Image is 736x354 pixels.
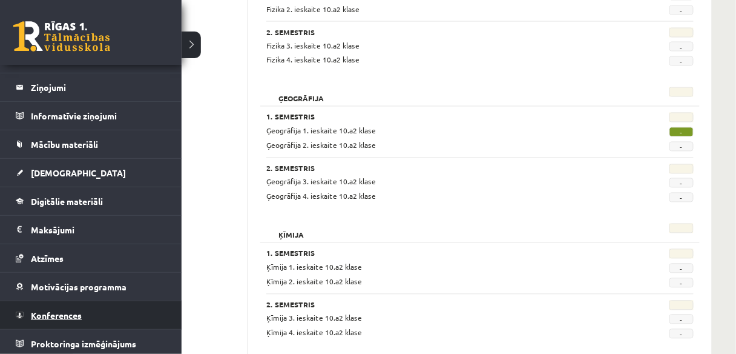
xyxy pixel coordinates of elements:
[31,139,98,150] span: Mācību materiāli
[266,277,362,287] span: Ķīmija 2. ieskaite 10.a2 klase
[16,159,166,187] a: [DEMOGRAPHIC_DATA]
[16,102,166,130] a: Informatīvie ziņojumi
[31,253,64,264] span: Atzīmes
[266,141,376,150] span: Ģeogrāfija 2. ieskaite 10.a2 klase
[669,193,694,202] span: -
[669,329,694,339] span: -
[31,310,82,321] span: Konferences
[669,56,694,66] span: -
[31,196,103,207] span: Digitālie materiāli
[16,130,166,158] a: Mācību materiāli
[266,262,362,272] span: Ķīmija 1. ieskaite 10.a2 klase
[31,73,166,101] legend: Ziņojumi
[669,42,694,52] span: -
[266,113,619,121] h3: 1. Semestris
[31,281,126,292] span: Motivācijas programma
[266,28,619,36] h3: 2. Semestris
[669,127,694,137] span: -
[266,41,360,50] span: Fizika 3. ieskaite 10.a2 klase
[16,187,166,215] a: Digitālie materiāli
[266,4,360,14] span: Fizika 2. ieskaite 10.a2 klase
[16,301,166,329] a: Konferences
[31,102,166,130] legend: Informatīvie ziņojumi
[266,328,362,338] span: Ķīmija 4. ieskaite 10.a2 klase
[669,142,694,152] span: -
[16,73,166,101] a: Ziņojumi
[266,301,619,309] h3: 2. Semestris
[31,338,136,349] span: Proktoringa izmēģinājums
[16,216,166,244] a: Maksājumi
[669,5,694,15] span: -
[266,192,376,201] span: Ģeogrāfija 4. ieskaite 10.a2 klase
[266,87,336,99] h2: Ģeogrāfija
[669,178,694,188] span: -
[16,273,166,301] a: Motivācijas programma
[16,244,166,272] a: Atzīmes
[266,164,619,173] h3: 2. Semestris
[31,167,126,178] span: [DEMOGRAPHIC_DATA]
[266,126,376,136] span: Ģeogrāfija 1. ieskaite 10.a2 klase
[266,55,360,65] span: Fizika 4. ieskaite 10.a2 klase
[669,264,694,273] span: -
[266,224,316,236] h2: Ķīmija
[266,177,376,187] span: Ģeogrāfija 3. ieskaite 10.a2 klase
[266,313,362,323] span: Ķīmija 3. ieskaite 10.a2 klase
[31,216,166,244] legend: Maksājumi
[669,278,694,288] span: -
[13,21,110,52] a: Rīgas 1. Tālmācības vidusskola
[266,249,619,258] h3: 1. Semestris
[669,315,694,324] span: -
